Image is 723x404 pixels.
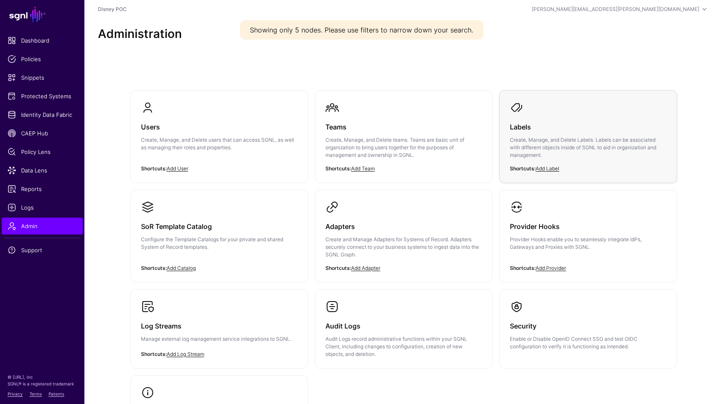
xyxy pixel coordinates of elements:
h3: Users [141,121,298,133]
span: Logs [8,203,77,212]
h3: Provider Hooks [510,221,666,232]
span: Support [8,246,77,254]
p: Create, Manage, and Delete users that can access SGNL, as well as managing their roles and proper... [141,136,298,151]
a: Log StreamsManage external log management service integrations to SGNL. [131,290,308,366]
a: Admin [2,218,83,234]
a: Snippets [2,69,83,86]
a: Add Team [351,165,375,172]
h2: Administration [98,27,709,41]
p: © [URL], Inc [8,374,77,380]
a: SGNL [5,5,79,24]
span: CAEP Hub [8,129,77,137]
a: Protected Systems [2,88,83,105]
a: Provider HooksProvider Hooks enable you to seamlessly integrate IdPs, Gateways and Proxies with S... [500,190,677,275]
strong: Shortcuts: [510,265,536,271]
a: SecurityEnable or Disable OpenID Connect SSO and test OIDC configuration to verify it is function... [500,290,677,361]
p: Configure the Template Catalogs for your private and shared System of Record templates. [141,236,298,251]
h3: Log Streams [141,320,298,332]
a: Add Log Stream [167,351,204,357]
span: Reports [8,185,77,193]
a: Identity Data Fabric [2,106,83,123]
div: Showing only 5 nodes. Please use filters to narrow down your search. [240,20,483,40]
strong: Shortcuts: [325,265,351,271]
a: Reports [2,180,83,197]
div: [PERSON_NAME][EMAIL_ADDRESS][PERSON_NAME][DOMAIN_NAME] [532,5,699,13]
span: Snippets [8,73,77,82]
h3: Adapters [325,221,482,232]
a: Terms [30,391,42,396]
p: Create, Manage, and Delete Labels. Labels can be associated with different objects inside of SGNL... [510,136,666,159]
h3: Teams [325,121,482,133]
span: Identity Data Fabric [8,110,77,119]
p: SGNL® is a registered trademark [8,380,77,387]
a: Add Catalog [167,265,196,271]
a: Logs [2,199,83,216]
p: Create and Manage Adapters for Systems of Record. Adapters securely connect to your business syst... [325,236,482,259]
strong: Shortcuts: [141,351,167,357]
a: Dashboard [2,32,83,49]
span: Data Lens [8,166,77,175]
h3: SoR Template Catalog [141,221,298,232]
a: Privacy [8,391,23,396]
a: Add Provider [536,265,566,271]
p: Create, Manage, and Delete teams. Teams are basic unit of organization to bring users together fo... [325,136,482,159]
strong: Shortcuts: [325,165,351,172]
a: LabelsCreate, Manage, and Delete Labels. Labels can be associated with different objects inside o... [500,91,677,183]
h3: Audit Logs [325,320,482,332]
a: Add User [167,165,188,172]
p: Enable or Disable OpenID Connect SSO and test OIDC configuration to verify it is functioning as i... [510,335,666,350]
a: CAEP Hub [2,125,83,142]
a: Add Adapter [351,265,380,271]
p: Audit Logs record administrative functions within your SGNL Client, including changes to configur... [325,335,482,358]
h3: Labels [510,121,666,133]
a: Disney POC [98,6,127,12]
span: Dashboard [8,36,77,45]
a: Policy Lens [2,143,83,160]
a: SoR Template CatalogConfigure the Template Catalogs for your private and shared System of Record ... [131,190,308,275]
a: Patents [49,391,64,396]
span: Policy Lens [8,148,77,156]
p: Manage external log management service integrations to SGNL. [141,335,298,343]
a: Audit LogsAudit Logs record administrative functions within your SGNL Client, including changes t... [315,290,492,368]
h3: Security [510,320,666,332]
p: Provider Hooks enable you to seamlessly integrate IdPs, Gateways and Proxies with SGNL. [510,236,666,251]
a: Policies [2,51,83,67]
span: Policies [8,55,77,63]
a: Add Label [536,165,559,172]
strong: Shortcuts: [510,165,536,172]
span: Protected Systems [8,92,77,100]
strong: Shortcuts: [141,265,167,271]
a: AdaptersCreate and Manage Adapters for Systems of Record. Adapters securely connect to your busin... [315,190,492,282]
strong: Shortcuts: [141,165,167,172]
a: TeamsCreate, Manage, and Delete teams. Teams are basic unit of organization to bring users togeth... [315,91,492,183]
span: Admin [8,222,77,230]
a: Data Lens [2,162,83,179]
a: UsersCreate, Manage, and Delete users that can access SGNL, as well as managing their roles and p... [131,91,308,175]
